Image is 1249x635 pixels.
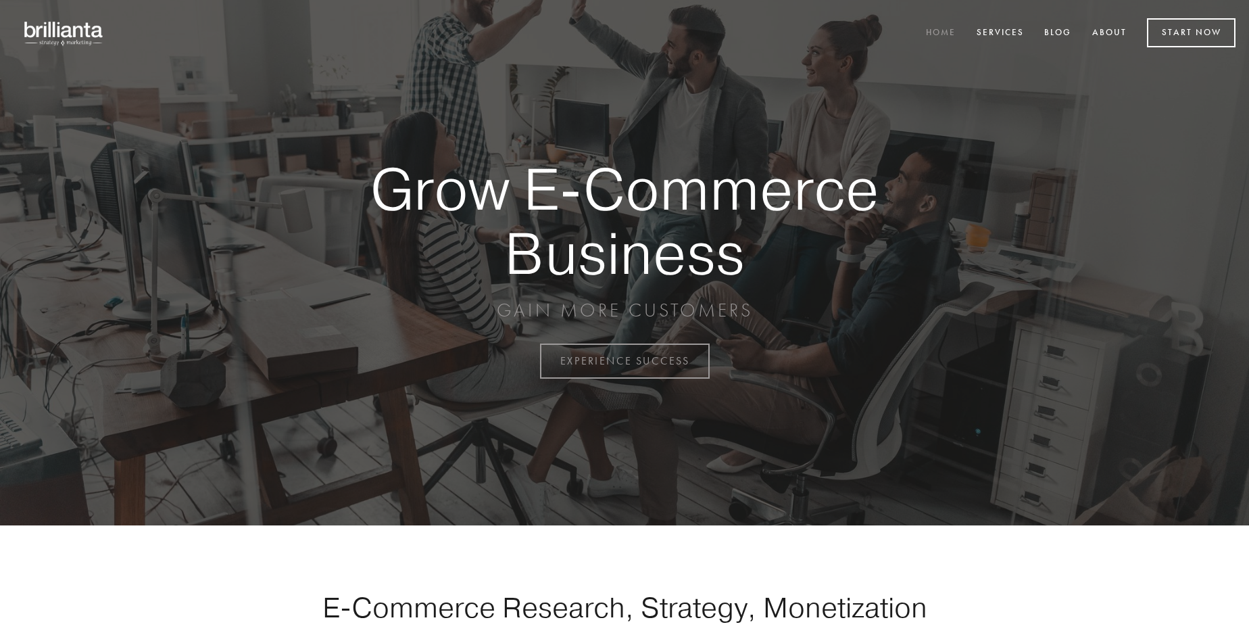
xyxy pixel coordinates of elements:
a: EXPERIENCE SUCCESS [540,344,710,379]
a: Services [968,22,1033,45]
img: brillianta - research, strategy, marketing [14,14,115,53]
h1: E-Commerce Research, Strategy, Monetization [280,590,969,624]
a: Start Now [1147,18,1235,47]
a: About [1083,22,1135,45]
a: Home [917,22,964,45]
p: GAIN MORE CUSTOMERS [323,298,926,323]
a: Blog [1035,22,1080,45]
strong: Grow E-Commerce Business [323,157,926,285]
